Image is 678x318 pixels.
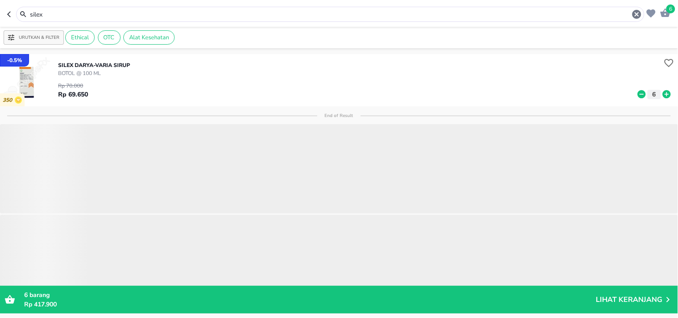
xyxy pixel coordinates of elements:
[24,300,57,309] span: Rp 417.900
[124,33,174,42] span: Alat Kesehatan
[650,90,658,99] p: 6
[58,61,130,69] p: SILEX Darya-Varia SIRUP
[3,97,15,104] p: 350
[58,69,130,77] p: BOTOL @ 100 ML
[65,30,95,45] div: Ethical
[29,10,632,19] input: Cari 4000+ produk di sini
[98,30,121,45] div: OTC
[98,33,120,42] span: OTC
[58,82,88,90] p: Rp 70.000
[666,4,675,13] span: 6
[658,5,671,19] button: 6
[123,30,175,45] div: Alat Kesehatan
[58,90,88,99] p: Rp 69.650
[24,290,596,300] p: barang
[7,56,22,64] p: - 0.5 %
[317,113,361,119] p: End of Result
[66,33,94,42] span: Ethical
[19,34,59,41] p: Urutkan & Filter
[24,291,28,299] span: 6
[648,90,661,99] button: 6
[4,30,64,45] button: Urutkan & Filter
